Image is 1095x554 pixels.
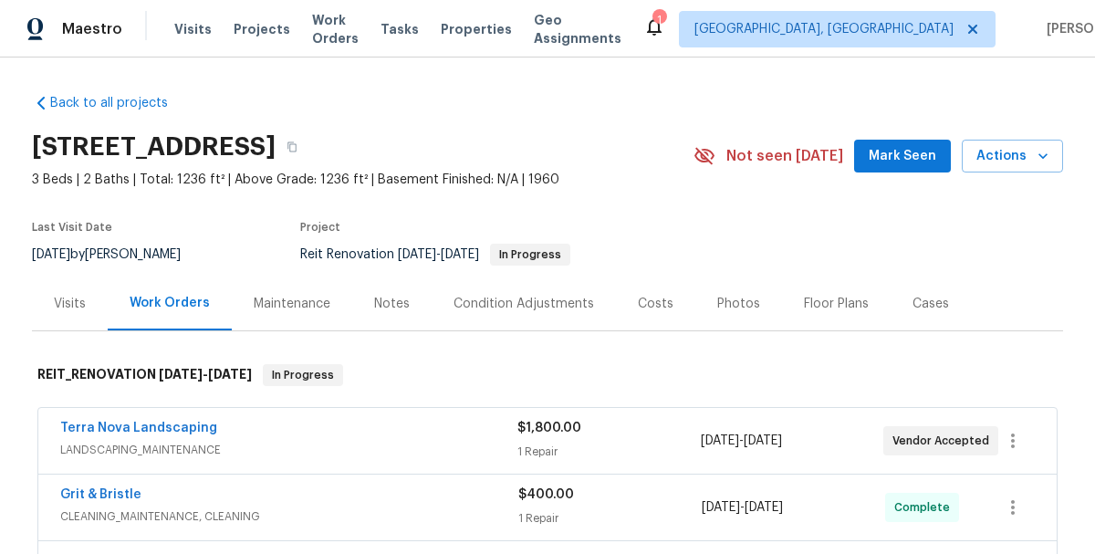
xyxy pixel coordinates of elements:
[54,295,86,313] div: Visits
[702,498,783,517] span: -
[652,11,665,29] div: 1
[60,507,518,526] span: CLEANING_MAINTENANCE, CLEANING
[804,295,869,313] div: Floor Plans
[518,488,574,501] span: $400.00
[454,295,594,313] div: Condition Adjustments
[517,422,581,434] span: $1,800.00
[745,501,783,514] span: [DATE]
[300,248,570,261] span: Reit Renovation
[32,346,1063,404] div: REIT_RENOVATION [DATE]-[DATE]In Progress
[265,366,341,384] span: In Progress
[702,501,740,514] span: [DATE]
[912,295,949,313] div: Cases
[32,222,112,233] span: Last Visit Date
[60,422,217,434] a: Terra Nova Landscaping
[159,368,203,381] span: [DATE]
[374,295,410,313] div: Notes
[60,488,141,501] a: Grit & Bristle
[234,20,290,38] span: Projects
[276,131,308,163] button: Copy Address
[894,498,957,517] span: Complete
[37,364,252,386] h6: REIT_RENOVATION
[130,294,210,312] div: Work Orders
[518,509,702,528] div: 1 Repair
[60,441,517,459] span: LANDSCAPING_MAINTENANCE
[32,171,693,189] span: 3 Beds | 2 Baths | Total: 1236 ft² | Above Grade: 1236 ft² | Basement Finished: N/A | 1960
[638,295,673,313] div: Costs
[694,20,954,38] span: [GEOGRAPHIC_DATA], [GEOGRAPHIC_DATA]
[398,248,436,261] span: [DATE]
[32,94,207,112] a: Back to all projects
[869,145,936,168] span: Mark Seen
[976,145,1048,168] span: Actions
[441,248,479,261] span: [DATE]
[726,147,843,165] span: Not seen [DATE]
[854,140,951,173] button: Mark Seen
[381,23,419,36] span: Tasks
[534,11,621,47] span: Geo Assignments
[744,434,782,447] span: [DATE]
[208,368,252,381] span: [DATE]
[32,248,70,261] span: [DATE]
[962,140,1063,173] button: Actions
[32,138,276,156] h2: [STREET_ADDRESS]
[254,295,330,313] div: Maintenance
[398,248,479,261] span: -
[701,432,782,450] span: -
[701,434,739,447] span: [DATE]
[300,222,340,233] span: Project
[174,20,212,38] span: Visits
[62,20,122,38] span: Maestro
[159,368,252,381] span: -
[517,443,700,461] div: 1 Repair
[492,249,568,260] span: In Progress
[32,244,203,266] div: by [PERSON_NAME]
[441,20,512,38] span: Properties
[312,11,359,47] span: Work Orders
[892,432,996,450] span: Vendor Accepted
[717,295,760,313] div: Photos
